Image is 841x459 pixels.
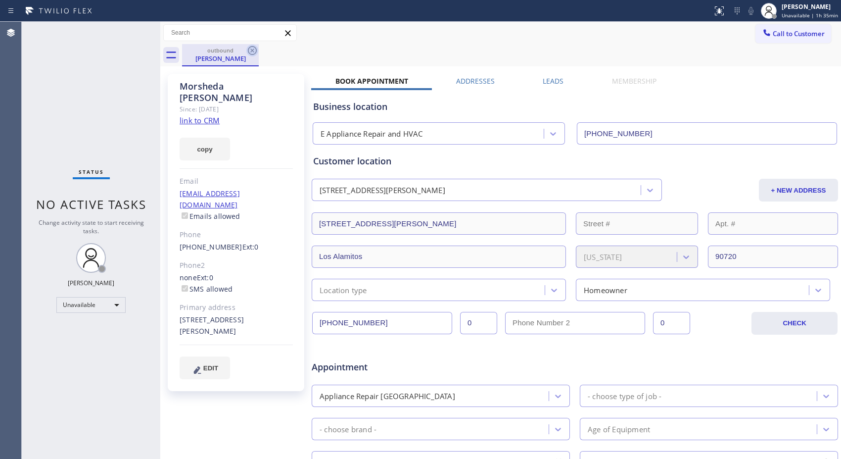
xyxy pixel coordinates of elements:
div: Customer location [313,154,837,168]
input: Ext. [460,312,497,334]
div: Morsheda [PERSON_NAME] [180,81,293,103]
span: Unavailable | 1h 35min [782,12,838,19]
button: + NEW ADDRESS [759,179,838,202]
span: No active tasks [36,196,146,212]
input: Emails allowed [182,212,188,219]
div: Phone [180,229,293,241]
div: Since: [DATE] [180,103,293,115]
input: Address [312,212,566,235]
button: copy [180,138,230,160]
div: Homeowner [584,284,627,296]
input: Phone Number 2 [505,312,645,334]
label: Leads [543,76,563,86]
span: Appointment [312,360,486,374]
div: Primary address [180,302,293,313]
a: [EMAIL_ADDRESS][DOMAIN_NAME] [180,189,240,209]
label: Emails allowed [180,211,240,221]
button: Mute [744,4,758,18]
span: Change activity state to start receiving tasks. [39,218,144,235]
input: City [312,246,566,268]
input: ZIP [708,246,838,268]
div: - choose brand - [320,423,376,435]
span: Status [79,168,104,175]
input: Ext. 2 [653,312,690,334]
button: Call to Customer [755,24,831,43]
div: Location type [320,284,367,296]
label: SMS allowed [180,284,233,294]
span: EDIT [203,364,218,372]
div: none [180,272,293,295]
div: Unavailable [56,297,126,313]
button: EDIT [180,357,230,379]
label: Book Appointment [335,76,408,86]
div: [STREET_ADDRESS][PERSON_NAME] [180,314,293,337]
div: Business location [313,100,837,113]
button: CHECK [751,312,838,335]
input: Street # [576,212,698,235]
div: outbound [183,47,258,54]
a: [PHONE_NUMBER] [180,242,242,252]
div: Appliance Repair [GEOGRAPHIC_DATA] [320,390,455,402]
div: [PERSON_NAME] [782,2,838,11]
input: Apt. # [708,212,838,235]
span: Ext: 0 [197,273,213,282]
label: Membership [612,76,656,86]
div: Age of Equipment [588,423,650,435]
span: Ext: 0 [242,242,259,252]
div: Morsheda Mamataz [183,44,258,65]
input: SMS allowed [182,285,188,292]
div: [PERSON_NAME] [183,54,258,63]
input: Phone Number [312,312,452,334]
label: Addresses [456,76,495,86]
input: Search [164,25,296,41]
div: - choose type of job - [588,390,661,402]
input: Phone Number [577,122,837,145]
div: [PERSON_NAME] [68,279,114,287]
div: Email [180,176,293,187]
div: [STREET_ADDRESS][PERSON_NAME] [320,185,445,196]
div: E Appliance Repair and HVAC [321,128,422,140]
div: Phone2 [180,260,293,271]
span: Call to Customer [773,29,825,38]
a: link to CRM [180,115,220,125]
